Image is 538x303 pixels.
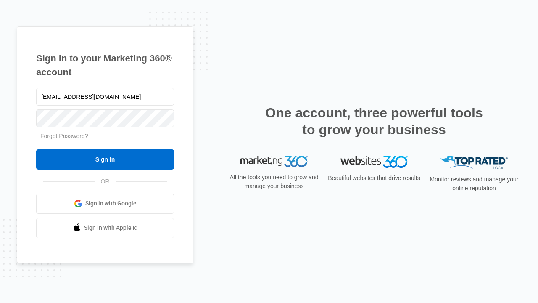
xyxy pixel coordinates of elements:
[36,194,174,214] a: Sign in with Google
[36,51,174,79] h1: Sign in to your Marketing 360® account
[84,223,138,232] span: Sign in with Apple Id
[263,104,485,138] h2: One account, three powerful tools to grow your business
[340,156,408,168] img: Websites 360
[36,218,174,238] a: Sign in with Apple Id
[95,177,116,186] span: OR
[440,156,508,170] img: Top Rated Local
[85,199,137,208] span: Sign in with Google
[240,156,308,167] img: Marketing 360
[427,175,521,193] p: Monitor reviews and manage your online reputation
[327,174,421,183] p: Beautiful websites that drive results
[40,133,88,139] a: Forgot Password?
[36,149,174,170] input: Sign In
[227,173,321,191] p: All the tools you need to grow and manage your business
[36,88,174,106] input: Email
